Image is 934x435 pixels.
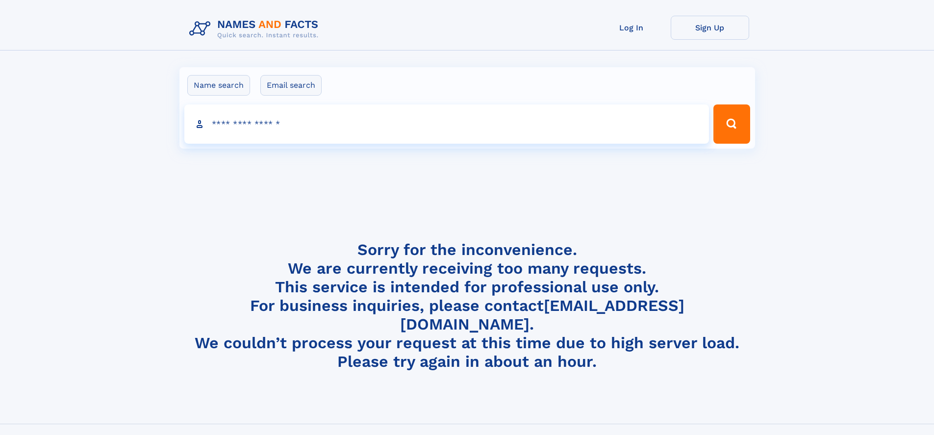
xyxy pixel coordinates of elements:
[185,240,749,371] h4: Sorry for the inconvenience. We are currently receiving too many requests. This service is intend...
[592,16,671,40] a: Log In
[260,75,322,96] label: Email search
[187,75,250,96] label: Name search
[671,16,749,40] a: Sign Up
[185,16,327,42] img: Logo Names and Facts
[184,104,709,144] input: search input
[400,296,684,333] a: [EMAIL_ADDRESS][DOMAIN_NAME]
[713,104,750,144] button: Search Button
